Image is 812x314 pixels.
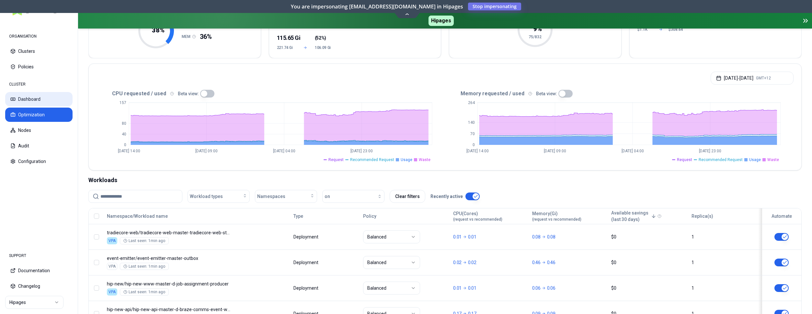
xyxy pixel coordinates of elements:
p: Beta view: [536,90,557,97]
p: 0.46 [532,259,541,266]
span: Recommended Request [699,157,743,162]
div: Policy [363,213,447,219]
tspan: 264 [468,100,475,105]
div: CLUSTER [5,78,73,91]
span: Namespaces [257,193,285,200]
span: Waste [419,157,430,162]
tspan: 38 % [152,26,164,34]
span: 221.74 Gi [277,45,296,50]
button: Configuration [5,154,73,169]
p: 0.06 [547,285,555,291]
button: on [322,190,384,203]
span: on [325,193,330,200]
div: CPU(Cores) [453,210,502,222]
h1: MEM [182,34,192,39]
p: 0.02 [453,259,462,266]
button: Clear filters [390,190,425,203]
p: 0.46 [547,259,555,266]
tspan: 40 [122,132,126,136]
p: hip-new-www-master-d-job-assignment-producer [107,281,231,287]
button: Changelog [5,279,73,293]
span: Hipages [429,16,454,26]
button: Clusters [5,44,73,58]
p: 0.08 [547,234,555,240]
div: $308.64 [669,27,684,32]
div: Memory requested / used [445,90,794,98]
div: Deployment [293,259,319,266]
button: Workload types [188,190,250,203]
tspan: [DATE] 04:00 [273,149,295,153]
div: Deployment [293,234,319,240]
span: 106.09 Gi [315,45,334,50]
div: VPA [107,237,117,244]
div: VPA [107,263,117,270]
div: Memory(Gi) [532,210,581,222]
p: Recently active [430,193,463,200]
button: Documentation [5,263,73,278]
button: [DATE]-[DATE]GMT+12 [711,72,794,85]
p: 0.08 [532,234,541,240]
tspan: [DATE] 09:00 [195,149,218,153]
div: ORGANISATION [5,30,73,43]
span: ( ) [315,35,326,41]
div: 1 [692,259,755,266]
tspan: 157 [120,100,126,105]
div: $0 [611,285,686,291]
p: tradiecore-web-master-tradiecore-web-storybook [107,229,231,236]
p: 0.01 [468,285,476,291]
p: hip-new-api-master-d-braze-comms-event-worker [107,306,231,313]
div: Automate [765,213,798,219]
div: VPA [107,288,117,296]
button: Nodes [5,123,73,137]
tspan: 0 [124,143,126,147]
span: (request vs recommended) [532,217,581,222]
tspan: 140 [468,120,475,125]
tspan: 80 [122,121,126,126]
button: Namespace/Workload name [107,210,168,223]
button: Dashboard [5,92,73,106]
div: 115.65 Gi [277,33,296,42]
button: Namespaces [255,190,317,203]
tspan: 9 % [533,25,542,33]
button: Optimization [5,108,73,122]
div: SUPPORT [5,249,73,262]
button: Memory(Gi)(request vs recommended) [532,210,581,223]
span: Request [677,157,692,162]
p: 0.01 [453,285,462,291]
tspan: [DATE] 04:00 [622,149,644,153]
tspan: 75/832 [529,35,542,39]
span: (request vs recommended) [453,217,502,222]
p: 0.01 [453,234,462,240]
span: Usage [749,157,761,162]
button: CPU(Cores)(request vs recommended) [453,210,502,223]
span: Waste [767,157,779,162]
span: 36% [200,32,212,41]
button: Replica(s) [692,210,713,223]
div: $1.1K [637,27,653,32]
div: 1 [692,234,755,240]
span: 52% [316,35,325,41]
button: Type [293,210,303,223]
span: Usage [401,157,412,162]
p: 0.01 [468,234,476,240]
button: Available savings(last 30 days) [611,210,656,223]
tspan: [DATE] 09:00 [544,149,566,153]
div: Deployment [293,285,319,291]
span: Workload types [190,193,223,200]
tspan: [DATE] 14:00 [118,149,140,153]
button: Policies [5,60,73,74]
div: Workloads [88,176,802,185]
span: Request [328,157,344,162]
tspan: [DATE] 14:00 [466,149,489,153]
div: $0 [611,234,686,240]
div: CPU requested / used [97,90,445,98]
p: event-emitter-master-outbox [107,255,231,262]
tspan: 0 [473,143,475,147]
p: 0.06 [532,285,541,291]
div: Last seen: 1min ago [123,289,165,295]
button: Audit [5,139,73,153]
tspan: 70 [470,132,475,136]
div: $0 [611,259,686,266]
span: GMT+12 [756,76,771,81]
p: Beta view: [178,90,199,97]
